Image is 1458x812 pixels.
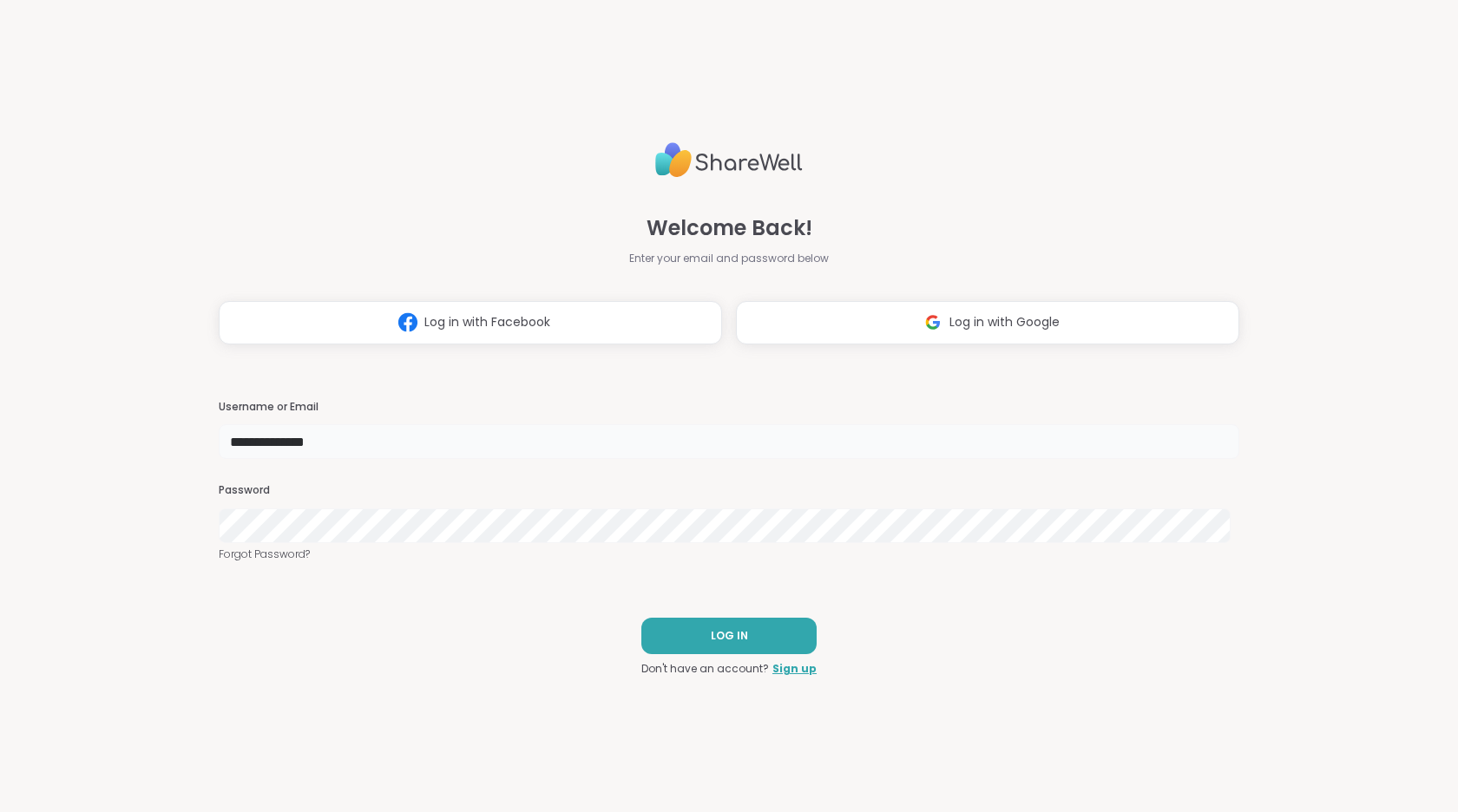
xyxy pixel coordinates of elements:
[391,306,424,338] img: ShareWell Logomark
[711,628,748,644] span: LOG IN
[916,306,949,338] img: ShareWell Logomark
[647,213,812,244] span: Welcome Back!
[629,251,829,266] span: Enter your email and password below
[736,301,1239,344] button: Log in with Google
[641,661,769,677] span: Don't have an account?
[219,547,1239,562] a: Forgot Password?
[219,400,1239,415] h3: Username or Email
[772,661,817,677] a: Sign up
[424,313,550,331] span: Log in with Facebook
[949,313,1060,331] span: Log in with Google
[641,618,817,654] button: LOG IN
[655,135,803,185] img: ShareWell Logo
[219,483,1239,498] h3: Password
[219,301,722,344] button: Log in with Facebook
